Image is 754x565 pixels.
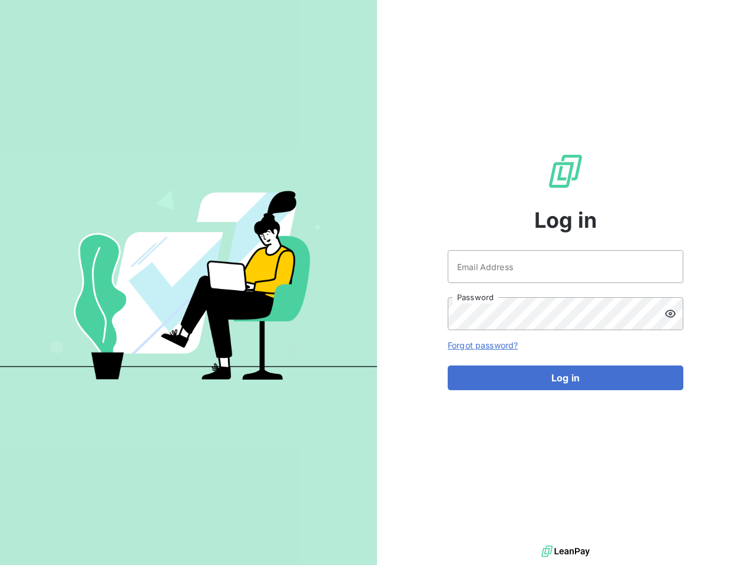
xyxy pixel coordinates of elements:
[547,152,584,190] img: LeanPay Logo
[448,365,683,390] button: Log in
[541,543,590,560] img: logo
[534,204,597,236] span: Log in
[448,250,683,283] input: placeholder
[448,340,518,350] a: Forgot password?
